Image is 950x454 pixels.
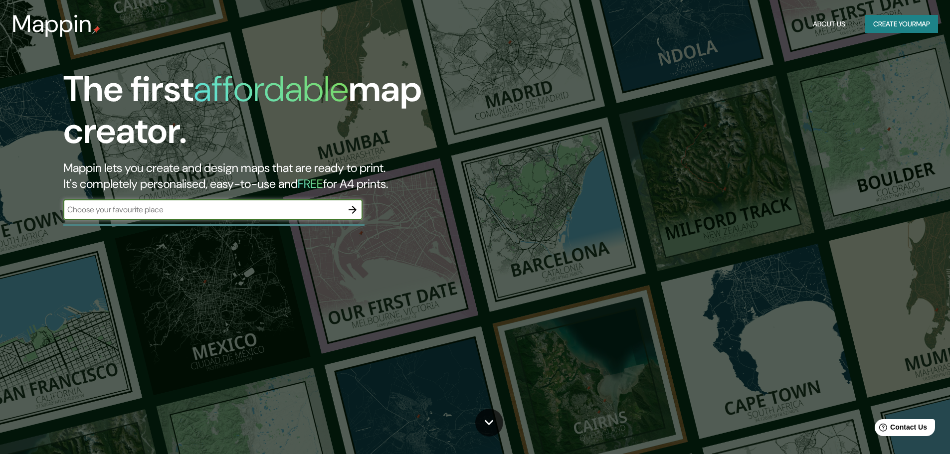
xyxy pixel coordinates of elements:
h1: The first map creator. [63,68,539,160]
h1: affordable [193,66,349,112]
img: mappin-pin [92,26,100,34]
button: Create yourmap [865,15,938,33]
h3: Mappin [12,10,92,38]
input: Choose your favourite place [63,204,343,215]
h2: Mappin lets you create and design maps that are ready to print. It's completely personalised, eas... [63,160,539,192]
h5: FREE [298,176,323,191]
button: About Us [809,15,849,33]
iframe: Help widget launcher [861,415,939,443]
